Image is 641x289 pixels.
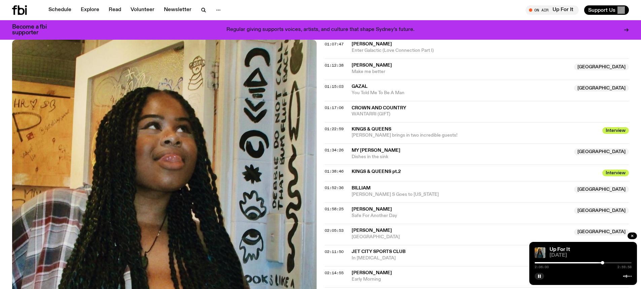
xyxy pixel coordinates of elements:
[325,270,344,276] span: 02:14:55
[352,84,367,89] span: GAZAL
[325,148,344,152] button: 01:34:26
[325,170,344,173] button: 01:38:46
[352,63,392,68] span: [PERSON_NAME]
[44,5,75,15] a: Schedule
[325,250,344,254] button: 02:11:50
[325,42,344,46] button: 01:07:47
[352,270,392,275] span: [PERSON_NAME]
[535,265,549,269] span: 2:06:00
[588,7,615,13] span: Support Us
[352,213,570,219] span: Safe For Another Day
[352,148,400,153] span: My [PERSON_NAME]
[584,5,629,15] button: Support Us
[352,186,370,190] span: Billiam
[325,249,344,254] span: 02:11:50
[325,84,344,89] span: 01:15:03
[602,170,629,176] span: Interview
[226,27,415,33] p: Regular giving supports voices, artists, and culture that shape Sydney’s future.
[602,127,629,134] span: Interview
[352,154,570,160] span: Dishes in the sink
[574,85,629,92] span: [GEOGRAPHIC_DATA]
[574,207,629,214] span: [GEOGRAPHIC_DATA]
[352,207,392,212] span: [PERSON_NAME]
[352,255,570,261] span: In [MEDICAL_DATA]
[325,207,344,211] button: 01:58:25
[127,5,158,15] a: Volunteer
[325,105,344,110] span: 01:17:06
[352,42,392,46] span: [PERSON_NAME]
[325,186,344,190] button: 01:52:36
[549,253,632,258] span: [DATE]
[617,265,632,269] span: 2:59:58
[352,106,406,110] span: Crown and Country
[77,5,103,15] a: Explore
[352,90,570,96] span: You Told Me To Be A Man
[352,69,570,75] span: Make me better
[549,247,570,252] a: Up For It
[325,185,344,190] span: 01:52:36
[352,191,570,198] span: [PERSON_NAME] S Goes to [US_STATE]
[325,169,344,174] span: 01:38:46
[352,234,570,240] span: [GEOGRAPHIC_DATA]
[352,276,570,283] span: Early Morning
[352,249,405,254] span: Jet City Sports Club
[105,5,125,15] a: Read
[574,64,629,70] span: [GEOGRAPHIC_DATA]
[325,85,344,88] button: 01:15:03
[526,5,579,15] button: On AirUp For It
[352,228,392,233] span: [PERSON_NAME]
[352,47,629,54] span: Enter Galactic (Love Connection Part I)
[325,228,344,233] span: 02:05:53
[352,126,599,133] span: KINGS & QUEENS
[574,186,629,193] span: [GEOGRAPHIC_DATA]
[325,126,344,132] span: 01:22:59
[325,127,344,131] button: 01:22:59
[325,229,344,232] button: 02:05:53
[352,169,599,175] span: KINGS & QUEENS pt.2
[12,24,55,36] h3: Become a fbi supporter
[352,133,458,138] span: [PERSON_NAME] brings in two incredible guests!
[325,64,344,67] button: 01:12:38
[352,111,629,117] span: WANTARRI (GIFT)
[325,147,344,153] span: 01:34:26
[325,206,344,212] span: 01:58:25
[160,5,195,15] a: Newsletter
[535,247,545,258] img: Ify - a Brown Skin girl with black braided twists, looking up to the side with her tongue stickin...
[574,229,629,236] span: [GEOGRAPHIC_DATA]
[325,63,344,68] span: 01:12:38
[325,106,344,110] button: 01:17:06
[574,148,629,155] span: [GEOGRAPHIC_DATA]
[325,41,344,47] span: 01:07:47
[325,271,344,275] button: 02:14:55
